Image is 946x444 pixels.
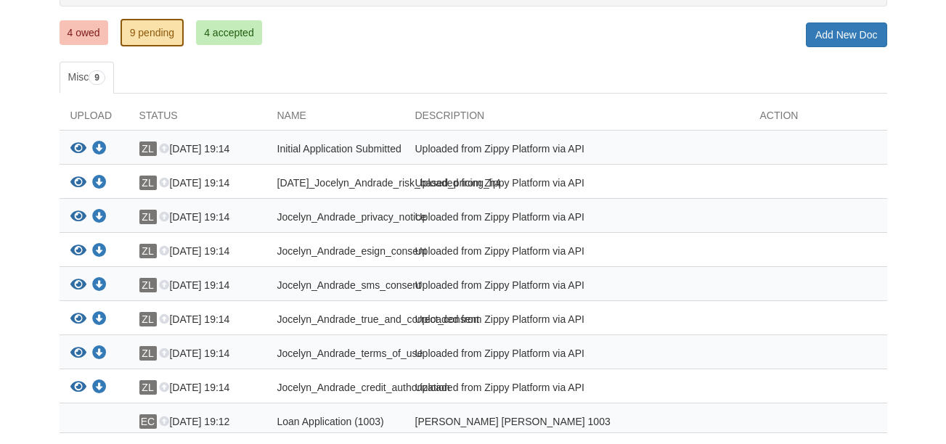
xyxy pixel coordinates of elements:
span: [DATE] 19:14 [159,279,229,291]
span: Jocelyn_Andrade_credit_authorization [277,382,450,393]
span: [DATE] 19:14 [159,382,229,393]
button: View Jocelyn_Andrade_esign_consent [70,244,86,259]
button: View 09-22-2025_Jocelyn_Andrade_risk_based_pricing_h4 [70,176,86,191]
div: Name [266,108,404,130]
span: EC [139,414,157,429]
span: ZL [139,244,157,258]
div: Uploaded from Zippy Platform via API [404,278,749,297]
a: 4 owed [60,20,108,45]
a: Download Jocelyn_Andrade_true_and_correct_consent [92,314,107,326]
span: [DATE] 19:14 [159,143,229,155]
span: ZL [139,312,157,326]
div: Upload [60,108,129,130]
span: ZL [139,210,157,224]
button: View Jocelyn_Andrade_sms_consent [70,278,86,293]
span: [DATE] 19:14 [159,313,229,325]
a: Download 09-22-2025_Jocelyn_Andrade_risk_based_pricing_h4 [92,178,107,189]
a: 4 accepted [196,20,262,45]
a: Download Jocelyn_Andrade_terms_of_use [92,348,107,360]
div: [PERSON_NAME] [PERSON_NAME] 1003 [404,414,749,429]
a: Download Jocelyn_Andrade_esign_consent [92,246,107,258]
a: Misc [60,62,114,94]
span: Jocelyn_Andrade_terms_of_use [277,348,423,359]
div: Uploaded from Zippy Platform via API [404,346,749,365]
span: Initial Application Submitted [277,143,401,155]
span: ZL [139,141,157,156]
div: Uploaded from Zippy Platform via API [404,210,749,229]
span: [DATE] 19:12 [159,416,229,427]
div: Action [749,108,887,130]
span: Loan Application (1003) [277,416,384,427]
button: View Initial Application Submitted [70,141,86,157]
span: Jocelyn_Andrade_esign_consent [277,245,427,257]
button: View Jocelyn_Andrade_terms_of_use [70,346,86,361]
div: Status [129,108,266,130]
div: Uploaded from Zippy Platform via API [404,141,749,160]
span: ZL [139,380,157,395]
a: Download Jocelyn_Andrade_sms_consent [92,280,107,292]
span: ZL [139,176,157,190]
span: [DATE]_Jocelyn_Andrade_risk_based_pricing_h4 [277,177,501,189]
button: View Jocelyn_Andrade_true_and_correct_consent [70,312,86,327]
span: Jocelyn_Andrade_privacy_notice [277,211,426,223]
a: Add New Doc [806,22,887,47]
span: ZL [139,346,157,361]
div: Description [404,108,749,130]
span: ZL [139,278,157,292]
span: [DATE] 19:14 [159,211,229,223]
div: Uploaded from Zippy Platform via API [404,380,749,399]
span: [DATE] 19:14 [159,245,229,257]
a: 9 pending [121,19,184,46]
div: Uploaded from Zippy Platform via API [404,312,749,331]
span: [DATE] 19:14 [159,348,229,359]
a: Download Jocelyn_Andrade_credit_authorization [92,382,107,394]
span: [DATE] 19:14 [159,177,229,189]
a: Download Jocelyn_Andrade_privacy_notice [92,212,107,223]
span: Jocelyn_Andrade_sms_consent [277,279,421,291]
button: View Jocelyn_Andrade_privacy_notice [70,210,86,225]
button: View Jocelyn_Andrade_credit_authorization [70,380,86,395]
span: Jocelyn_Andrade_true_and_correct_consent [277,313,480,325]
span: 9 [89,70,105,85]
div: Uploaded from Zippy Platform via API [404,244,749,263]
a: Download Initial Application Submitted [92,144,107,155]
div: Uploaded from Zippy Platform via API [404,176,749,194]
